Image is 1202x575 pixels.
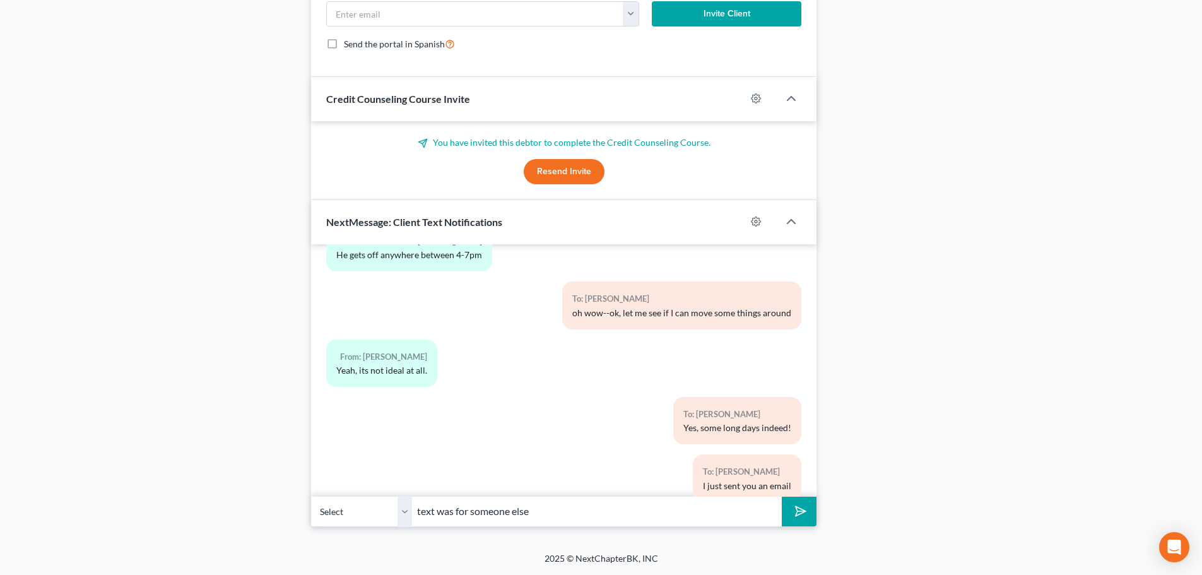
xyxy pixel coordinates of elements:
[326,93,470,105] span: Credit Counseling Course Invite
[524,159,604,184] button: Resend Invite
[344,39,445,49] span: Send the portal in Spanish
[703,465,791,479] div: To: [PERSON_NAME]
[326,136,801,149] p: You have invited this debtor to complete the Credit Counseling Course.
[242,552,961,575] div: 2025 © NextChapterBK, INC
[652,1,802,27] button: Invite Client
[336,364,427,377] div: Yeah, its not ideal at all.
[572,307,791,319] div: oh wow--ok, let me see if I can move some things around
[1159,532,1189,562] div: Open Intercom Messenger
[336,249,482,261] div: He gets off anywhere between 4-7pm
[327,2,623,26] input: Enter email
[683,422,791,434] div: Yes, some long days indeed!
[336,350,427,364] div: From: [PERSON_NAME]
[412,496,782,527] input: Say something...
[703,480,791,492] div: I just sent you an email
[326,216,502,228] span: NextMessage: Client Text Notifications
[683,407,791,422] div: To: [PERSON_NAME]
[572,292,791,306] div: To: [PERSON_NAME]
